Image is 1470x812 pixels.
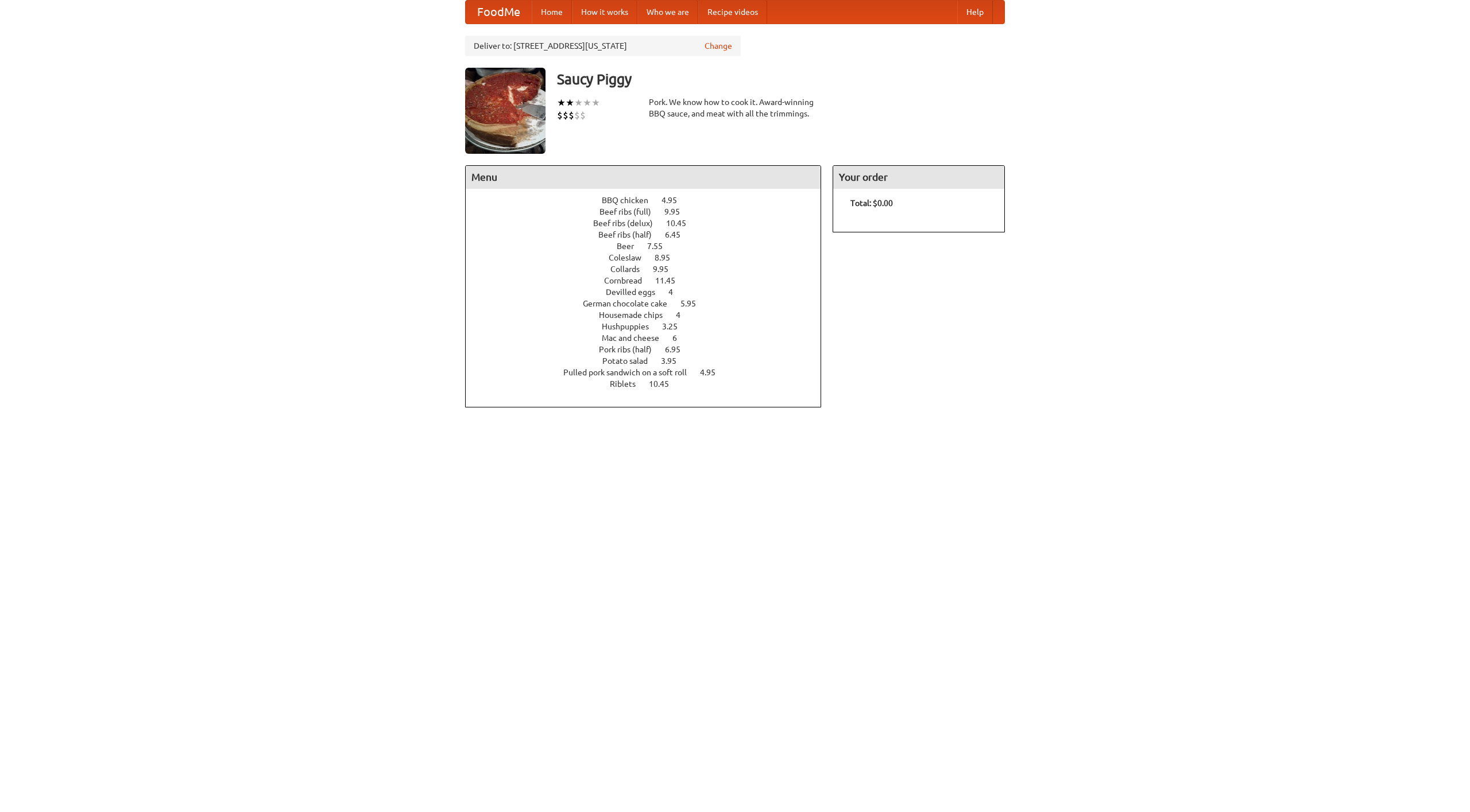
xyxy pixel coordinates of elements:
h3: Saucy Piggy [557,68,1005,91]
li: $ [580,109,586,122]
a: Devilled eggs 4 [606,287,694,297]
span: Beef ribs (half) [598,230,663,239]
span: 4.95 [661,196,688,205]
span: 8.95 [655,253,682,262]
a: Who we are [637,1,698,24]
a: Cornbread 11.45 [604,276,697,285]
span: 6.45 [665,230,692,239]
span: Pork ribs (half) [599,345,663,354]
div: Deliver to: [STREET_ADDRESS][US_STATE] [465,36,741,56]
a: Help [957,1,993,24]
a: Recipe videos [698,1,767,24]
span: 9.95 [664,207,691,216]
li: $ [568,109,574,122]
span: 4.95 [700,368,727,377]
span: Beer [617,242,645,251]
a: Home [532,1,572,24]
span: Devilled eggs [606,287,667,297]
span: 10.45 [666,219,698,228]
div: Pork. We know how to cook it. Award-winning BBQ sauce, and meat with all the trimmings. [649,96,821,119]
li: $ [563,109,568,122]
span: Housemade chips [599,310,674,320]
a: FoodMe [466,1,532,24]
b: Total: $0.00 [850,199,893,208]
span: Mac and cheese [602,333,671,343]
span: 11.45 [655,276,687,285]
li: ★ [574,96,583,109]
a: Coleslaw 8.95 [609,253,691,262]
span: 4 [668,287,684,297]
span: German chocolate cake [583,299,679,308]
a: Collards 9.95 [610,265,690,274]
h4: Menu [466,166,821,189]
span: Riblets [610,379,647,388]
a: Beef ribs (delux) 10.45 [593,219,707,228]
span: Collards [610,265,651,274]
span: 6.95 [665,345,692,354]
a: Beef ribs (half) 6.45 [598,230,702,239]
span: Beef ribs (delux) [593,219,664,228]
span: 10.45 [649,379,680,388]
a: German chocolate cake 5.95 [583,299,717,308]
span: 3.25 [662,322,689,331]
a: Pulled pork sandwich on a soft roll 4.95 [563,368,737,377]
a: Pork ribs (half) 6.95 [599,345,702,354]
span: BBQ chicken [602,196,660,205]
a: Beer 7.55 [617,242,684,251]
span: Cornbread [604,276,653,285]
span: Beef ribs (full) [599,207,663,216]
span: 9.95 [653,265,680,274]
span: 6 [672,333,688,343]
a: Housemade chips 4 [599,310,702,320]
a: Mac and cheese 6 [602,333,698,343]
a: Change [705,40,732,52]
li: ★ [583,96,591,109]
span: Hushpuppies [602,322,660,331]
a: Hushpuppies 3.25 [602,322,699,331]
li: ★ [591,96,600,109]
li: ★ [557,96,566,109]
span: 4 [676,310,692,320]
span: 7.55 [647,242,674,251]
a: BBQ chicken 4.95 [602,196,698,205]
li: $ [557,109,563,122]
span: 5.95 [680,299,707,308]
li: ★ [566,96,574,109]
li: $ [574,109,580,122]
a: How it works [572,1,637,24]
img: angular.jpg [465,68,546,154]
a: Riblets 10.45 [610,379,690,388]
h4: Your order [833,166,1004,189]
span: 3.95 [661,356,688,366]
span: Coleslaw [609,253,653,262]
span: Pulled pork sandwich on a soft roll [563,368,698,377]
span: Potato salad [602,356,659,366]
a: Potato salad 3.95 [602,356,698,366]
a: Beef ribs (full) 9.95 [599,207,701,216]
